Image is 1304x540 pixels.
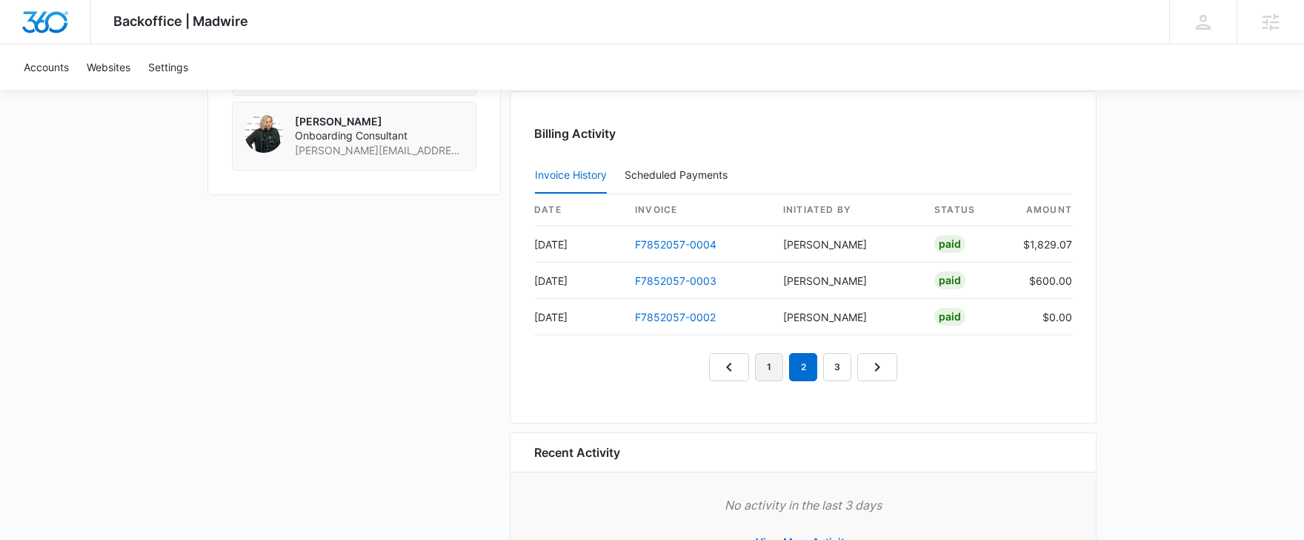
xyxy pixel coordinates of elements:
[709,353,897,381] nav: Pagination
[534,263,623,299] td: [DATE]
[623,194,771,226] th: invoice
[295,114,464,129] p: [PERSON_NAME]
[635,238,716,251] a: F7852057-0004
[15,45,78,90] a: Accounts
[1011,299,1072,335] td: $0.00
[625,170,733,180] div: Scheduled Payments
[709,353,749,381] a: Previous Page
[24,24,36,36] img: logo_orange.svg
[635,311,716,323] a: F7852057-0002
[755,353,783,381] a: Page 1
[934,235,965,253] div: Paid
[147,86,159,98] img: tab_keywords_by_traffic_grey.svg
[41,24,73,36] div: v 4.0.24
[245,114,283,153] img: Kelly Bolin
[139,45,197,90] a: Settings
[1011,194,1072,226] th: amount
[934,271,965,289] div: Paid
[534,226,623,263] td: [DATE]
[534,194,623,226] th: date
[1011,263,1072,299] td: $600.00
[934,308,965,326] div: Paid
[534,125,1072,142] h3: Billing Activity
[1011,226,1072,263] td: $1,829.07
[534,444,620,461] h6: Recent Activity
[635,274,716,287] a: F7852057-0003
[771,226,922,263] td: [PERSON_NAME]
[40,86,52,98] img: tab_domain_overview_orange.svg
[535,158,607,194] button: Invoice History
[771,299,922,335] td: [PERSON_NAME]
[164,88,250,97] div: Keywords by Traffic
[534,299,623,335] td: [DATE]
[857,353,897,381] a: Next Page
[789,353,817,381] em: 2
[24,39,36,50] img: website_grey.svg
[922,194,1011,226] th: status
[771,194,922,226] th: Initiated By
[56,88,133,97] div: Domain Overview
[113,13,248,29] span: Backoffice | Madwire
[295,128,464,143] span: Onboarding Consultant
[39,39,163,50] div: Domain: [DOMAIN_NAME]
[295,143,464,158] span: [PERSON_NAME][EMAIL_ADDRESS][PERSON_NAME][DOMAIN_NAME]
[78,45,139,90] a: Websites
[823,353,851,381] a: Page 3
[534,496,1072,514] p: No activity in the last 3 days
[771,263,922,299] td: [PERSON_NAME]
